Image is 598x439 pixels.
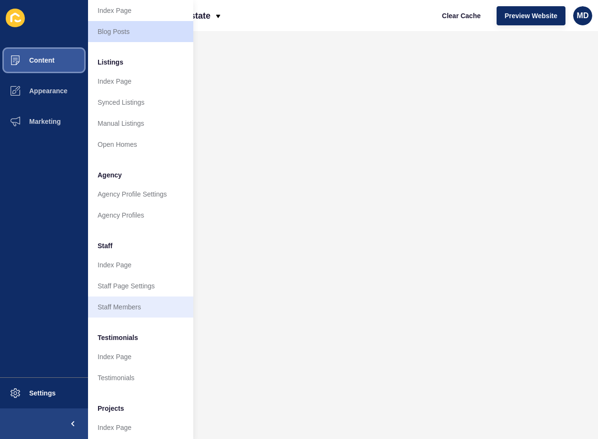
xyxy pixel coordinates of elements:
[88,184,193,205] a: Agency Profile Settings
[88,134,193,155] a: Open Homes
[577,11,589,21] span: MD
[98,404,124,413] span: Projects
[98,57,123,67] span: Listings
[497,6,565,25] button: Preview Website
[88,417,193,438] a: Index Page
[88,21,193,42] a: Blog Posts
[88,346,193,367] a: Index Page
[88,367,193,388] a: Testimonials
[98,241,112,251] span: Staff
[442,11,481,21] span: Clear Cache
[88,254,193,275] a: Index Page
[434,6,489,25] button: Clear Cache
[88,275,193,296] a: Staff Page Settings
[505,11,557,21] span: Preview Website
[88,205,193,226] a: Agency Profiles
[88,296,193,318] a: Staff Members
[88,71,193,92] a: Index Page
[88,92,193,113] a: Synced Listings
[98,333,138,342] span: Testimonials
[88,113,193,134] a: Manual Listings
[98,170,122,180] span: Agency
